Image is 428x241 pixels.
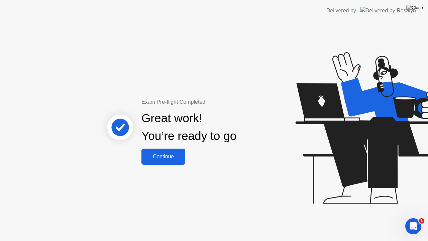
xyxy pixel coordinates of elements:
button: Continue [141,149,185,165]
iframe: Intercom live chat [405,218,421,234]
img: Delivered by Rosalyn [360,7,416,14]
div: Delivered by [326,7,356,15]
span: 1 [419,218,424,224]
div: Great work! You’re ready to go [141,109,236,145]
div: Exam Pre-flight Completed [141,98,280,106]
div: Continue [143,154,183,160]
img: Close [406,5,423,10]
